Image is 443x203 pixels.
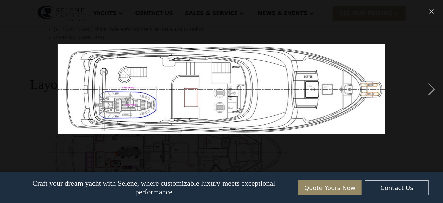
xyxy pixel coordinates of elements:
[420,4,443,19] div: close lightbox
[420,4,443,175] div: next image
[58,44,385,134] img: 6717e51a568b34f160a4eb5a_draw1-2-980x270.jpg
[298,180,362,195] a: Quote Yours Now
[14,179,293,196] p: Craft your dream yacht with Selene, where customizable luxury meets exceptional performance
[365,180,429,195] a: Contact Us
